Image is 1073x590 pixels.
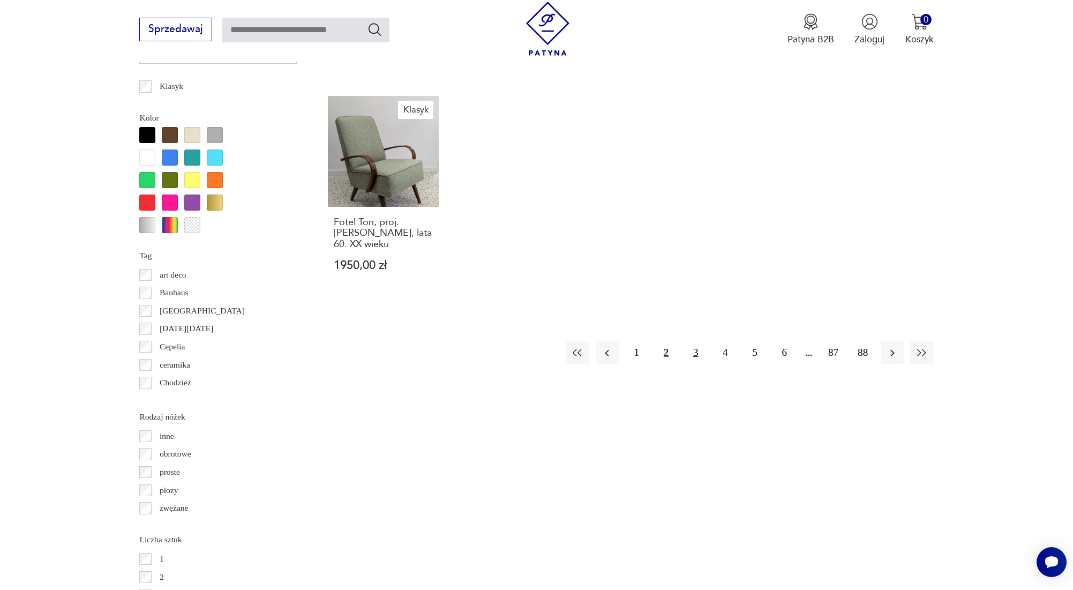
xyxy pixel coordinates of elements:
[139,410,297,424] p: Rodzaj nóżek
[802,13,819,30] img: Ikona medalu
[160,394,190,408] p: Ćmielów
[160,447,191,461] p: obrotowe
[684,341,707,364] button: 3
[160,570,164,584] p: 2
[334,260,433,271] p: 1950,00 zł
[787,13,834,46] button: Patyna B2B
[328,96,439,296] a: KlasykFotel Ton, proj. Jaroslav Šmidek, lata 60. XX wiekuFotel Ton, proj. [PERSON_NAME], lata 60....
[787,13,834,46] a: Ikona medaluPatyna B2B
[160,286,189,300] p: Bauhaus
[160,552,164,566] p: 1
[160,340,185,354] p: Cepelia
[160,483,178,497] p: płozy
[160,322,213,335] p: [DATE][DATE]
[160,465,180,479] p: proste
[1037,547,1067,577] iframe: Smartsupp widget button
[139,18,212,41] button: Sprzedawaj
[911,13,928,30] img: Ikona koszyka
[773,341,796,364] button: 6
[334,217,433,250] h3: Fotel Ton, proj. [PERSON_NAME], lata 60. XX wieku
[744,341,767,364] button: 5
[160,429,174,443] p: inne
[787,33,834,46] p: Patyna B2B
[851,341,874,364] button: 88
[160,376,191,390] p: Chodzież
[905,13,934,46] button: 0Koszyk
[861,13,878,30] img: Ikonka użytkownika
[822,341,845,364] button: 87
[625,341,648,364] button: 1
[160,358,190,372] p: ceramika
[160,79,183,93] p: Klasyk
[521,2,575,56] img: Patyna - sklep z meblami i dekoracjami vintage
[139,533,297,547] p: Liczba sztuk
[854,13,884,46] button: Zaloguj
[139,249,297,263] p: Tag
[714,341,737,364] button: 4
[139,111,297,125] p: Kolor
[367,21,382,37] button: Szukaj
[905,33,934,46] p: Koszyk
[160,501,189,515] p: zwężane
[160,268,186,282] p: art deco
[920,14,932,25] div: 0
[139,26,212,34] a: Sprzedawaj
[854,33,884,46] p: Zaloguj
[655,341,678,364] button: 2
[160,304,245,318] p: [GEOGRAPHIC_DATA]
